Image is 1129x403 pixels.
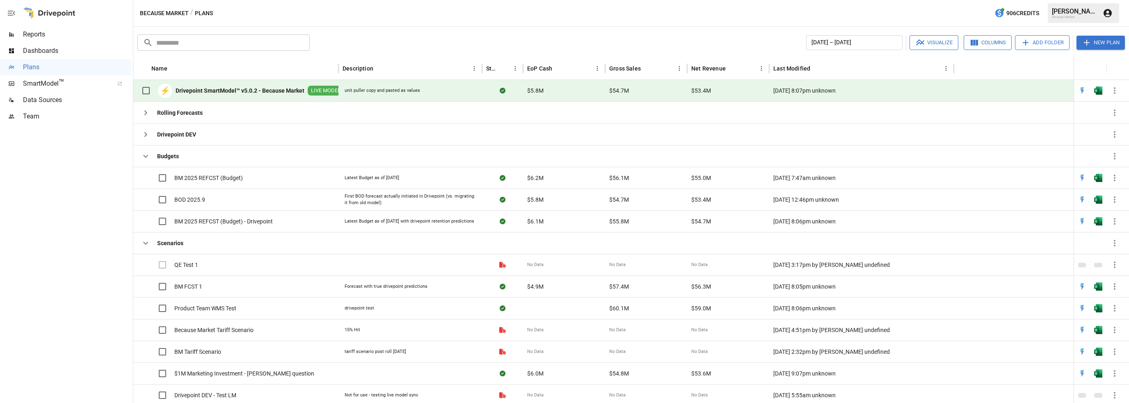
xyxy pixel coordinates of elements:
button: Last Modified column menu [940,63,952,74]
span: $59.0M [691,304,711,312]
button: Add Folder [1015,35,1070,50]
span: Drivepoint DEV - Test LM [174,391,236,399]
span: Product Team WMS Test [174,304,236,312]
span: $54.7M [691,217,711,225]
img: excel-icon.76473adf.svg [1094,196,1102,204]
button: Gross Sales column menu [674,63,685,74]
span: $57.4M [609,282,629,291]
div: [DATE] 3:17pm by [PERSON_NAME] undefined [769,254,954,275]
div: Open in Quick Edit [1078,304,1086,312]
b: Drivepoint SmartModel™ v5.0.2 - Because Market [176,87,304,95]
div: First BOD forecast actually initiated in Drivepoint (vs. migrating it from old model) [345,193,476,206]
div: [DATE] 8:06pm unknown [769,297,954,319]
div: Open in Excel [1094,304,1102,312]
span: BM 2025 REFCST (Budget) [174,174,243,182]
img: quick-edit-flash.b8aec18c.svg [1078,196,1086,204]
span: $54.7M [609,196,629,204]
div: Open in Excel [1094,348,1102,356]
div: [DATE] 7:47am unknown [769,167,954,189]
span: No Data [691,327,708,333]
img: excel-icon.76473adf.svg [1094,326,1102,334]
img: excel-icon.76473adf.svg [1094,348,1102,356]
span: No Data [691,392,708,398]
span: $4.9M [527,282,544,291]
div: Open in Excel [1094,326,1102,334]
span: $60.1M [609,304,629,312]
div: Open in Quick Edit [1078,196,1086,204]
span: Dashboards [23,46,131,56]
button: Sort [727,63,738,74]
div: Status [486,65,497,72]
button: Sort [811,63,823,74]
img: quick-edit-flash.b8aec18c.svg [1078,217,1086,225]
div: [DATE] 12:46pm unknown [769,189,954,210]
span: BOD 2025.9 [174,196,205,204]
div: [DATE] 8:07pm unknown [769,80,954,102]
button: Sort [168,63,180,74]
div: Not for use - testing live model sync [345,392,418,398]
span: No Data [527,348,544,355]
b: Drivepoint DEV [157,130,196,139]
div: [DATE] 8:05pm unknown [769,275,954,297]
div: [DATE] 9:07pm unknown [769,362,954,384]
div: File is not a valid Drivepoint model [499,348,506,356]
div: Because Market [1052,15,1098,19]
span: $54.8M [609,369,629,378]
div: EoP Cash [527,65,552,72]
button: Because Market [140,8,189,18]
div: Open in Excel [1094,196,1102,204]
span: Data Sources [23,95,131,105]
span: $5.8M [527,87,544,95]
span: $5.8M [527,196,544,204]
span: No Data [527,327,544,333]
div: tariff scenario post roll [DATE] [345,348,406,355]
div: Sync complete [500,282,505,291]
span: BM Tariff Scenario [174,348,221,356]
img: quick-edit-flash.b8aec18c.svg [1078,174,1086,182]
div: Open in Quick Edit [1078,174,1086,182]
span: BM FCST 1 [174,282,202,291]
span: No Data [609,327,626,333]
span: $55.0M [691,174,711,182]
div: Sync complete [500,304,505,312]
div: Sync complete [500,369,505,378]
span: No Data [609,392,626,398]
div: / [190,8,193,18]
span: $54.7M [609,87,629,95]
img: excel-icon.76473adf.svg [1094,174,1102,182]
div: Last Modified [773,65,810,72]
div: Open in Excel [1094,174,1102,182]
span: No Data [527,262,544,268]
img: quick-edit-flash.b8aec18c.svg [1078,348,1086,356]
button: Description column menu [469,63,480,74]
button: [DATE] – [DATE] [806,35,903,50]
span: $6.2M [527,174,544,182]
span: QE Test 1 [174,261,198,269]
span: No Data [609,348,626,355]
div: File is not a valid Drivepoint model [499,391,506,399]
div: drivepoint test [345,305,374,312]
b: Budgets [157,152,179,160]
span: $56.1M [609,174,629,182]
img: excel-icon.76473adf.svg [1094,217,1102,225]
button: Sort [1111,63,1123,74]
span: No Data [691,348,708,355]
div: Gross Sales [609,65,641,72]
button: Status column menu [510,63,521,74]
span: BM 2025 REFCST (Budget) - Drivepoint [174,217,273,225]
div: unit puller copy and pasted as values [345,87,420,94]
div: Open in Quick Edit [1078,369,1086,378]
img: excel-icon.76473adf.svg [1094,304,1102,312]
button: Visualize [910,35,958,50]
span: No Data [527,392,544,398]
button: Sort [498,63,510,74]
button: Sort [374,63,386,74]
button: New Plan [1076,36,1125,50]
div: [DATE] 2:32pm by [PERSON_NAME] undefined [769,341,954,362]
span: Plans [23,62,131,72]
div: [DATE] 4:51pm by [PERSON_NAME] undefined [769,319,954,341]
div: Open in Quick Edit [1078,87,1086,95]
div: Description [343,65,373,72]
img: excel-icon.76473adf.svg [1094,369,1102,378]
span: 906 Credits [1006,8,1039,18]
